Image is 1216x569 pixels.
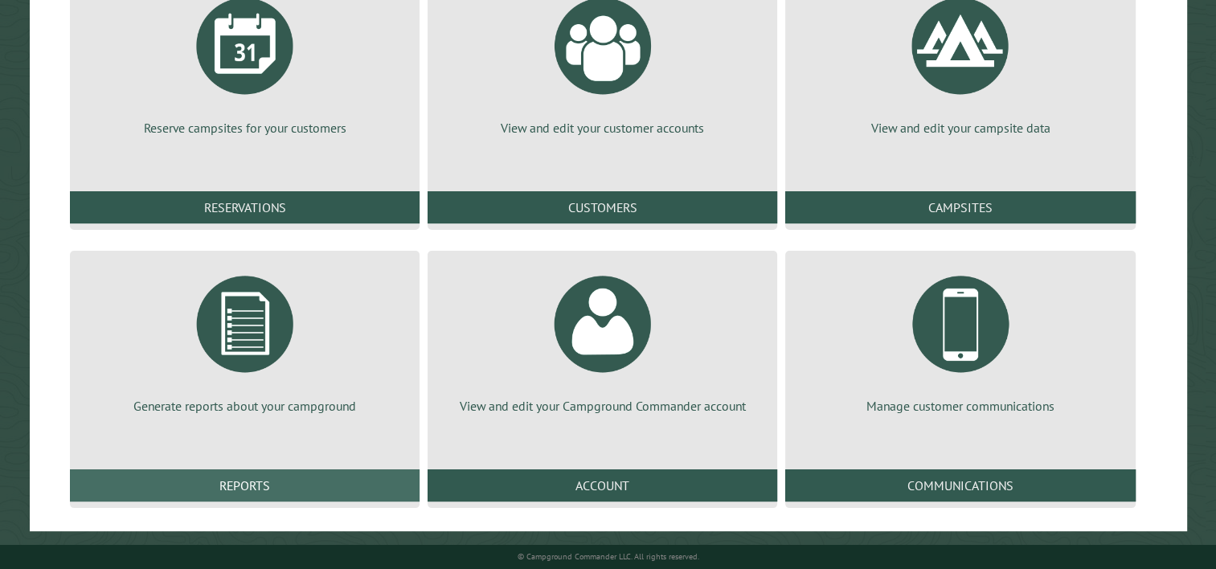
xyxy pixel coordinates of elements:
[447,264,758,415] a: View and edit your Campground Commander account
[518,551,699,562] small: © Campground Commander LLC. All rights reserved.
[70,469,420,501] a: Reports
[805,397,1116,415] p: Manage customer communications
[70,191,420,223] a: Reservations
[428,469,777,501] a: Account
[805,264,1116,415] a: Manage customer communications
[805,119,1116,137] p: View and edit your campsite data
[785,469,1135,501] a: Communications
[785,191,1135,223] a: Campsites
[89,397,400,415] p: Generate reports about your campground
[447,119,758,137] p: View and edit your customer accounts
[428,191,777,223] a: Customers
[89,264,400,415] a: Generate reports about your campground
[447,397,758,415] p: View and edit your Campground Commander account
[89,119,400,137] p: Reserve campsites for your customers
